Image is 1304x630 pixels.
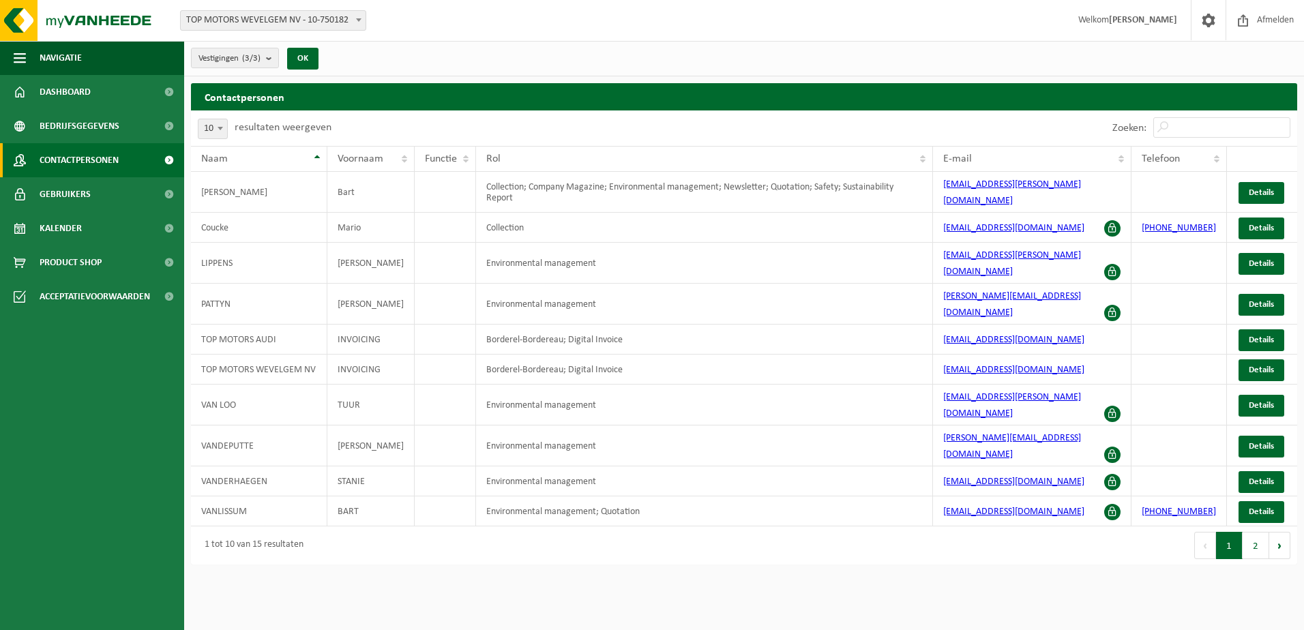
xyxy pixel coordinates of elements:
[425,153,457,164] span: Functie
[476,466,933,496] td: Environmental management
[287,48,318,70] button: OK
[1249,300,1274,309] span: Details
[943,507,1084,517] a: [EMAIL_ADDRESS][DOMAIN_NAME]
[943,250,1081,277] a: [EMAIL_ADDRESS][PERSON_NAME][DOMAIN_NAME]
[1249,477,1274,486] span: Details
[327,425,415,466] td: [PERSON_NAME]
[235,122,331,133] label: resultaten weergeven
[1239,501,1284,523] a: Details
[191,284,327,325] td: PATTYN
[201,153,228,164] span: Naam
[327,385,415,425] td: TUUR
[943,392,1081,419] a: [EMAIL_ADDRESS][PERSON_NAME][DOMAIN_NAME]
[476,325,933,355] td: Borderel-Bordereau; Digital Invoice
[1249,224,1274,232] span: Details
[191,496,327,526] td: VANLISSUM
[40,143,119,177] span: Contactpersonen
[1216,532,1243,559] button: 1
[327,213,415,243] td: Mario
[198,119,228,139] span: 10
[943,477,1084,487] a: [EMAIL_ADDRESS][DOMAIN_NAME]
[476,243,933,284] td: Environmental management
[191,172,327,213] td: [PERSON_NAME]
[1249,401,1274,410] span: Details
[476,425,933,466] td: Environmental management
[1239,329,1284,351] a: Details
[943,433,1081,460] a: [PERSON_NAME][EMAIL_ADDRESS][DOMAIN_NAME]
[40,75,91,109] span: Dashboard
[191,325,327,355] td: TOP MOTORS AUDI
[327,355,415,385] td: INVOICING
[1239,436,1284,457] a: Details
[943,365,1084,375] a: [EMAIL_ADDRESS][DOMAIN_NAME]
[327,243,415,284] td: [PERSON_NAME]
[1142,153,1180,164] span: Telefoon
[191,385,327,425] td: VAN LOO
[40,280,150,314] span: Acceptatievoorwaarden
[198,119,227,138] span: 10
[1249,188,1274,197] span: Details
[486,153,501,164] span: Rol
[40,211,82,245] span: Kalender
[1239,182,1284,204] a: Details
[191,355,327,385] td: TOP MOTORS WEVELGEM NV
[1109,15,1177,25] strong: [PERSON_NAME]
[40,109,119,143] span: Bedrijfsgegevens
[943,335,1084,345] a: [EMAIL_ADDRESS][DOMAIN_NAME]
[40,245,102,280] span: Product Shop
[1249,335,1274,344] span: Details
[476,496,933,526] td: Environmental management; Quotation
[1194,532,1216,559] button: Previous
[1112,123,1146,134] label: Zoeken:
[327,325,415,355] td: INVOICING
[476,172,933,213] td: Collection; Company Magazine; Environmental management; Newsletter; Quotation; Safety; Sustainabi...
[1249,442,1274,451] span: Details
[1249,259,1274,268] span: Details
[191,243,327,284] td: LIPPENS
[476,385,933,425] td: Environmental management
[1243,532,1269,559] button: 2
[198,48,261,69] span: Vestigingen
[1239,471,1284,493] a: Details
[191,466,327,496] td: VANDERHAEGEN
[1239,217,1284,239] a: Details
[476,284,933,325] td: Environmental management
[1249,507,1274,516] span: Details
[476,213,933,243] td: Collection
[327,466,415,496] td: STANIE
[1239,359,1284,381] a: Details
[191,83,1297,110] h2: Contactpersonen
[180,10,366,31] span: TOP MOTORS WEVELGEM NV - 10-750182
[40,41,82,75] span: Navigatie
[327,172,415,213] td: Bart
[191,48,279,68] button: Vestigingen(3/3)
[943,223,1084,233] a: [EMAIL_ADDRESS][DOMAIN_NAME]
[1142,223,1216,233] a: [PHONE_NUMBER]
[327,284,415,325] td: [PERSON_NAME]
[327,496,415,526] td: BART
[943,291,1081,318] a: [PERSON_NAME][EMAIL_ADDRESS][DOMAIN_NAME]
[338,153,383,164] span: Voornaam
[1239,253,1284,275] a: Details
[1239,395,1284,417] a: Details
[191,425,327,466] td: VANDEPUTTE
[1142,507,1216,517] a: [PHONE_NUMBER]
[1249,365,1274,374] span: Details
[40,177,91,211] span: Gebruikers
[943,179,1081,206] a: [EMAIL_ADDRESS][PERSON_NAME][DOMAIN_NAME]
[191,213,327,243] td: Coucke
[198,533,303,558] div: 1 tot 10 van 15 resultaten
[476,355,933,385] td: Borderel-Bordereau; Digital Invoice
[1269,532,1290,559] button: Next
[242,54,261,63] count: (3/3)
[943,153,972,164] span: E-mail
[181,11,366,30] span: TOP MOTORS WEVELGEM NV - 10-750182
[1239,294,1284,316] a: Details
